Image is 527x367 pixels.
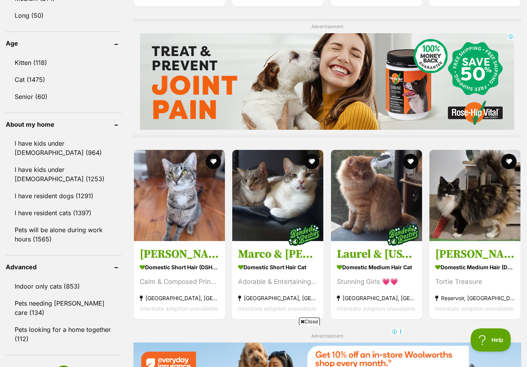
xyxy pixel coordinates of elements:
[6,278,122,294] a: Indoor only cats (853)
[140,276,219,287] div: Calm & Composed Princess
[6,54,122,71] a: Kitten (118)
[6,161,122,187] a: I have kids under [DEMOGRAPHIC_DATA] (1253)
[429,150,520,241] img: Diana - Domestic Medium Hair (DMH) Cat
[6,71,122,88] a: Cat (1475)
[6,40,122,47] header: Age
[285,215,324,254] img: bonded besties
[232,150,323,241] img: Marco & Giselle - Domestic Short Hair Cat
[383,215,422,254] img: bonded besties
[6,295,122,321] a: Pets needing [PERSON_NAME] care (134)
[123,328,404,363] iframe: Advertisement
[206,154,221,169] button: favourite
[299,318,320,325] span: Close
[6,135,122,161] a: I have kids under [DEMOGRAPHIC_DATA] (964)
[133,19,521,138] div: Advertisement
[232,241,323,319] a: Marco & [PERSON_NAME] Domestic Short Hair Cat Adorable & Entertaining😻 [GEOGRAPHIC_DATA], [GEOGRA...
[6,263,122,270] header: Advanced
[6,222,122,247] a: Pets will be alone during work hours (1565)
[140,305,218,311] span: Interstate adoption unavailable
[403,154,418,169] button: favourite
[501,154,517,169] button: favourite
[6,121,122,128] header: About my home
[238,305,316,311] span: Interstate adoption unavailable
[337,292,416,303] strong: [GEOGRAPHIC_DATA], [GEOGRAPHIC_DATA]
[435,261,515,272] strong: Domestic Medium Hair (DMH) Cat
[6,188,122,204] a: I have resident dogs (1291)
[331,150,422,241] img: Laurel & Montana 🌸🌸 - Domestic Medium Hair Cat
[337,276,416,287] div: Stunning Girls 💗💗
[337,305,415,311] span: Interstate adoption unavailable
[435,305,513,311] span: Interstate adoption unavailable
[304,154,320,169] button: favourite
[435,292,515,303] strong: Reservoir, [GEOGRAPHIC_DATA]
[471,328,512,352] iframe: Help Scout Beacon - Open
[435,276,515,287] div: Tortie Treasure
[140,261,219,272] strong: Domestic Short Hair (DSH) Cat
[6,321,122,347] a: Pets looking for a home together (112)
[140,246,219,261] h3: [PERSON_NAME] 🌹🌹🌹
[134,150,225,241] img: Scully 🌹🌹🌹 - Domestic Short Hair (DSH) Cat
[337,261,416,272] strong: Domestic Medium Hair Cat
[429,241,520,319] a: [PERSON_NAME] Domestic Medium Hair (DMH) Cat Tortie Treasure Reservoir, [GEOGRAPHIC_DATA] Interst...
[435,246,515,261] h3: [PERSON_NAME]
[6,7,122,24] a: Long (50)
[331,241,422,319] a: Laurel & [US_STATE] 🌸🌸 Domestic Medium Hair Cat Stunning Girls 💗💗 [GEOGRAPHIC_DATA], [GEOGRAPHIC_...
[6,88,122,105] a: Senior (60)
[134,241,225,319] a: [PERSON_NAME] 🌹🌹🌹 Domestic Short Hair (DSH) Cat Calm & Composed Princess [GEOGRAPHIC_DATA], [GEOG...
[238,246,318,261] h3: Marco & [PERSON_NAME]
[140,33,514,130] iframe: Advertisement
[140,292,219,303] strong: [GEOGRAPHIC_DATA], [GEOGRAPHIC_DATA]
[238,261,318,272] strong: Domestic Short Hair Cat
[337,246,416,261] h3: Laurel & [US_STATE] 🌸🌸
[6,205,122,221] a: I have resident cats (1397)
[238,292,318,303] strong: [GEOGRAPHIC_DATA], [GEOGRAPHIC_DATA]
[238,276,318,287] div: Adorable & Entertaining😻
